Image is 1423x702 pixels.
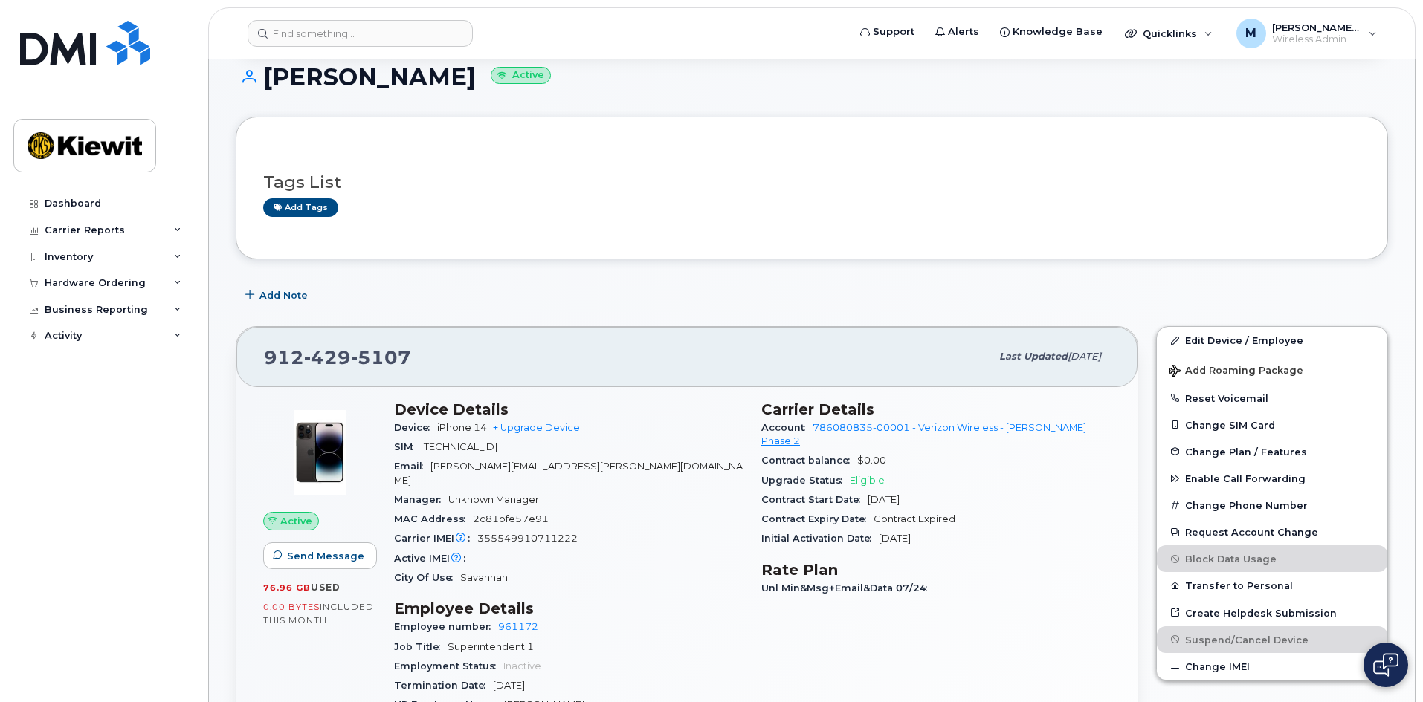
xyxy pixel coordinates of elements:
[280,514,312,528] span: Active
[1157,438,1387,465] button: Change Plan / Features
[448,494,539,505] span: Unknown Manager
[1157,545,1387,572] button: Block Data Usage
[874,513,955,524] span: Contract Expired
[394,553,473,564] span: Active IMEI
[1013,25,1103,39] span: Knowledge Base
[925,17,990,47] a: Alerts
[263,582,311,593] span: 76.96 GB
[1068,351,1101,362] span: [DATE]
[394,572,460,583] span: City Of Use
[394,641,448,652] span: Job Title
[473,553,483,564] span: —
[263,542,377,569] button: Send Message
[304,346,351,368] span: 429
[394,494,448,505] span: Manager
[1272,33,1361,45] span: Wireless Admin
[394,461,743,485] span: [PERSON_NAME][EMAIL_ADDRESS][PERSON_NAME][DOMAIN_NAME]
[473,513,549,524] span: 2c81bfe57e91
[1226,19,1387,48] div: Melissa.Arnsdorff
[493,422,580,433] a: + Upgrade Device
[263,602,320,612] span: 0.00 Bytes
[857,455,886,466] span: $0.00
[879,533,911,544] span: [DATE]
[1157,626,1387,653] button: Suspend/Cancel Device
[503,660,541,672] span: Inactive
[1157,327,1387,354] a: Edit Device / Employee
[850,17,925,47] a: Support
[1185,473,1306,484] span: Enable Call Forwarding
[1157,653,1387,680] button: Change IMEI
[990,17,1113,47] a: Knowledge Base
[421,441,497,452] span: [TECHNICAL_ID]
[761,422,1086,446] a: 786080835-00001 - Verizon Wireless - [PERSON_NAME] Phase 2
[394,680,493,691] span: Termination Date
[236,282,320,308] button: Add Note
[263,173,1361,192] h3: Tags List
[248,20,473,47] input: Find something...
[448,641,534,652] span: Superintendent 1
[394,400,743,418] h3: Device Details
[394,660,503,672] span: Employment Status
[1185,634,1309,645] span: Suspend/Cancel Device
[1157,572,1387,599] button: Transfer to Personal
[873,25,914,39] span: Support
[948,25,979,39] span: Alerts
[761,494,868,505] span: Contract Start Date
[761,400,1111,418] h3: Carrier Details
[1272,22,1361,33] span: [PERSON_NAME].[PERSON_NAME]
[394,621,498,632] span: Employee number
[761,561,1111,579] h3: Rate Plan
[236,64,1388,90] h1: [PERSON_NAME]
[1245,25,1256,42] span: M
[351,346,411,368] span: 5107
[477,533,578,544] span: 355549910711222
[275,408,364,497] img: image20231002-3703462-njx0qo.jpeg
[1157,412,1387,438] button: Change SIM Card
[394,513,473,524] span: MAC Address
[263,601,374,625] span: included this month
[259,288,308,302] span: Add Note
[761,422,813,433] span: Account
[394,422,437,433] span: Device
[761,533,879,544] span: Initial Activation Date
[394,599,743,617] h3: Employee Details
[761,582,935,594] span: Unl Min&Msg+Email&Data 07/24
[491,67,551,84] small: Active
[999,351,1068,362] span: Last updated
[1157,599,1387,626] a: Create Helpdesk Submission
[1157,492,1387,519] button: Change Phone Number
[1185,446,1307,457] span: Change Plan / Features
[263,198,338,217] a: Add tags
[761,455,857,466] span: Contract balance
[1143,27,1197,39] span: Quicklinks
[394,461,430,472] span: Email
[1157,465,1387,492] button: Enable Call Forwarding
[394,533,477,544] span: Carrier IMEI
[761,475,850,486] span: Upgrade Status
[1157,354,1387,385] button: Add Roaming Package
[498,621,538,632] a: 961172
[437,422,487,433] span: iPhone 14
[493,680,525,691] span: [DATE]
[1373,653,1398,677] img: Open chat
[1114,19,1223,48] div: Quicklinks
[311,582,341,593] span: used
[761,513,874,524] span: Contract Expiry Date
[850,475,885,486] span: Eligible
[394,441,421,452] span: SIM
[868,494,900,505] span: [DATE]
[460,572,508,583] span: Savannah
[1157,519,1387,545] button: Request Account Change
[264,346,411,368] span: 912
[1157,385,1387,412] button: Reset Voicemail
[1169,365,1303,379] span: Add Roaming Package
[287,549,364,563] span: Send Message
